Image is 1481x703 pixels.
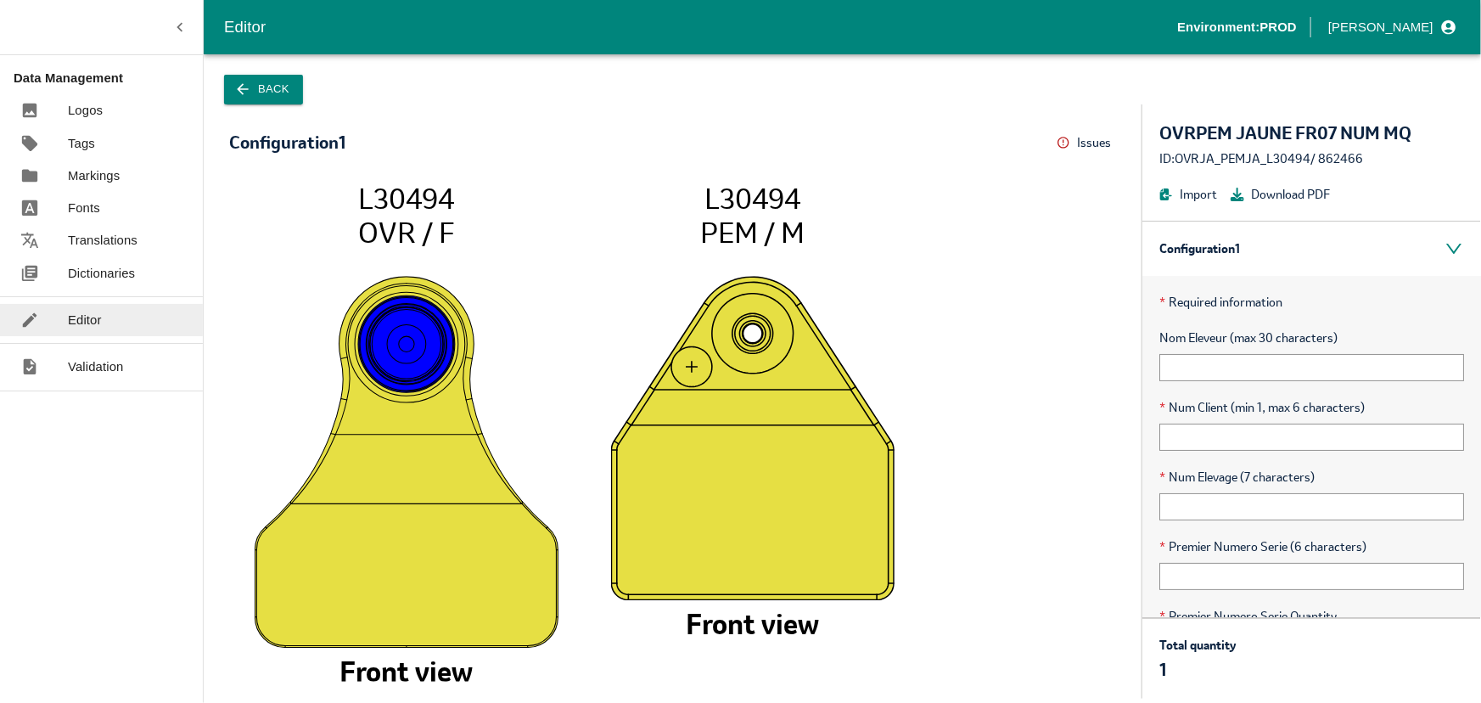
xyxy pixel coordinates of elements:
p: Environment: PROD [1177,18,1297,37]
tspan: Front view [686,605,819,642]
p: Required information [1159,293,1464,312]
p: Total quantity [1159,636,1236,655]
span: Num Client [1159,398,1464,417]
button: Back [224,75,303,104]
p: Editor [68,311,102,329]
span: (6 characters) [1290,537,1366,556]
p: Dictionaries [68,264,135,283]
button: Download PDF [1231,185,1330,204]
p: 1 [1159,658,1236,682]
tspan: Front view [340,653,474,689]
button: Import [1159,185,1217,204]
span: (max 30 characters) [1230,329,1338,347]
span: (7 characters) [1240,468,1315,486]
button: profile [1321,13,1461,42]
button: Issues [1057,130,1116,156]
tspan: L30494 [358,180,455,217]
p: Markings [68,166,120,185]
p: Translations [68,231,137,250]
tspan: L30494 [704,180,801,217]
p: Fonts [68,199,100,217]
tspan: OVR / F [358,213,455,250]
span: Premier Numero Serie Quantity [1159,607,1464,626]
div: Configuration 1 [1142,222,1481,276]
div: Configuration 1 [229,133,345,152]
span: Premier Numero Serie [1159,537,1464,556]
span: Nom Eleveur [1159,329,1464,347]
p: Validation [68,357,124,376]
span: Num Elevage [1159,468,1464,486]
p: Logos [68,101,103,120]
p: Data Management [14,69,203,87]
div: ID: OVRJA_PEMJA_L30494 / 862466 [1159,149,1464,168]
p: [PERSON_NAME] [1328,18,1433,37]
span: (min 1, max 6 characters) [1231,398,1365,417]
tspan: PEM / M [700,213,805,250]
p: Tags [68,134,95,153]
div: OVRPEM JAUNE FR07 NUM MQ [1159,121,1464,145]
div: Editor [224,14,1177,40]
